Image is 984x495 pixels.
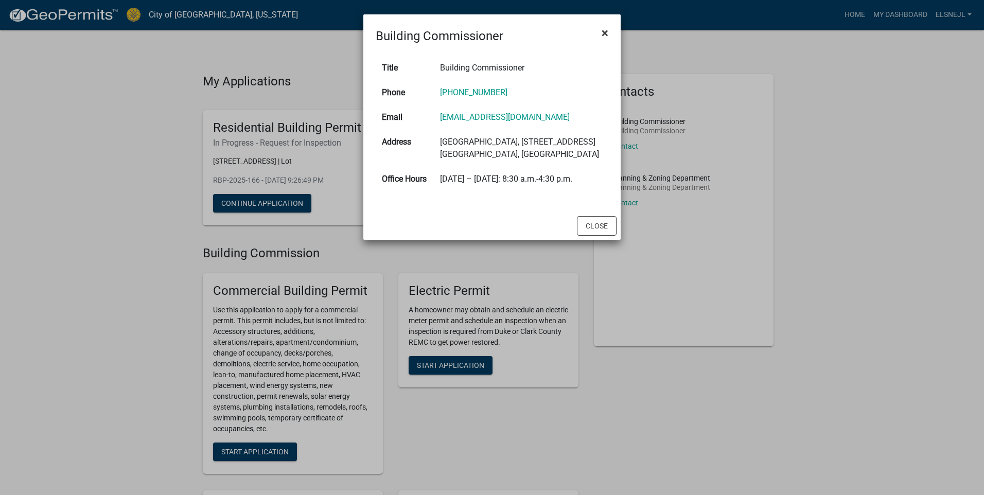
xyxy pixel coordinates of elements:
[376,167,434,191] th: Office Hours
[602,26,608,40] span: ×
[440,87,507,97] a: [PHONE_NUMBER]
[440,112,570,122] a: [EMAIL_ADDRESS][DOMAIN_NAME]
[376,27,503,45] h4: Building Commissioner
[376,130,434,167] th: Address
[593,19,617,47] button: Close
[434,130,608,167] td: [GEOGRAPHIC_DATA], [STREET_ADDRESS] [GEOGRAPHIC_DATA], [GEOGRAPHIC_DATA]
[376,105,434,130] th: Email
[376,56,434,80] th: Title
[376,80,434,105] th: Phone
[440,173,602,185] div: [DATE] – [DATE]: 8:30 a.m.-4:30 p.m.
[434,56,608,80] td: Building Commissioner
[577,216,617,236] button: Close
